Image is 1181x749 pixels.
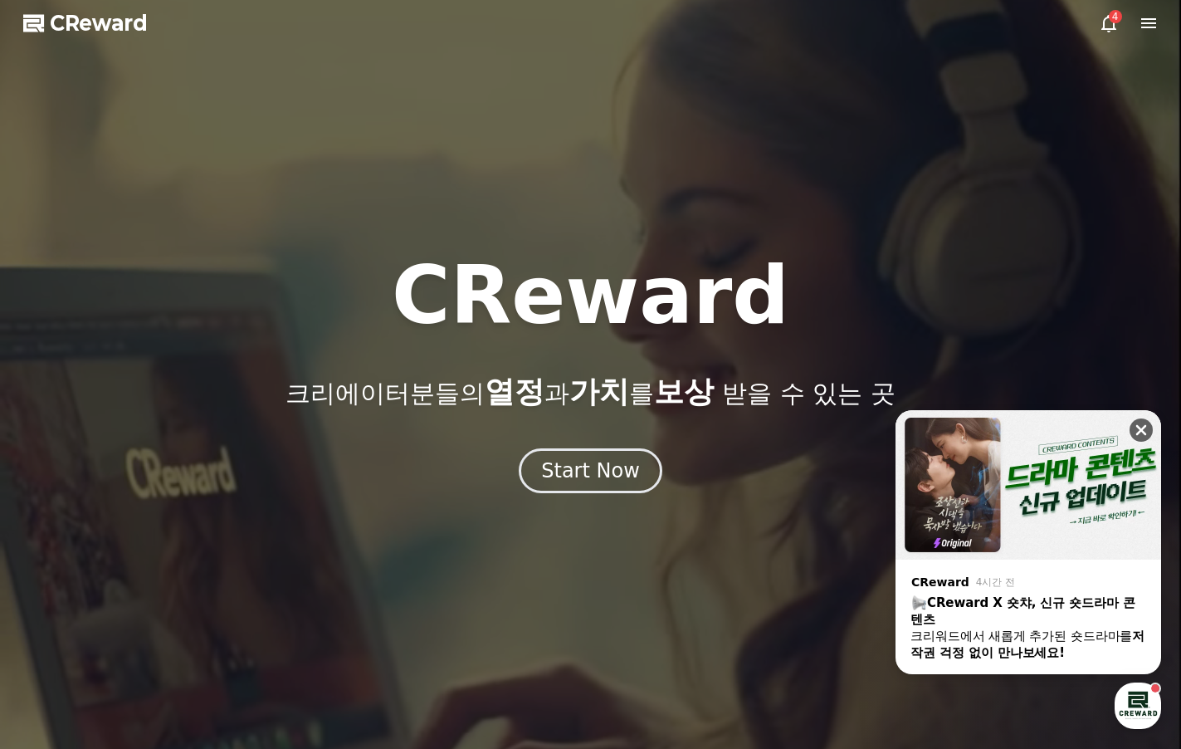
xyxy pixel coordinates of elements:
[110,526,214,568] a: 대화
[485,374,544,409] span: 열정
[654,374,714,409] span: 보상
[569,374,629,409] span: 가치
[152,552,172,565] span: 대화
[50,10,148,37] span: CReward
[256,551,276,565] span: 설정
[52,551,62,565] span: 홈
[541,458,640,484] div: Start Now
[23,10,148,37] a: CReward
[1099,13,1119,33] a: 4
[519,465,662,481] a: Start Now
[5,526,110,568] a: 홈
[519,448,662,493] button: Start Now
[392,256,789,335] h1: CReward
[214,526,319,568] a: 설정
[285,375,895,409] p: 크리에이터분들의 과 를 받을 수 있는 곳
[1109,10,1122,23] div: 4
